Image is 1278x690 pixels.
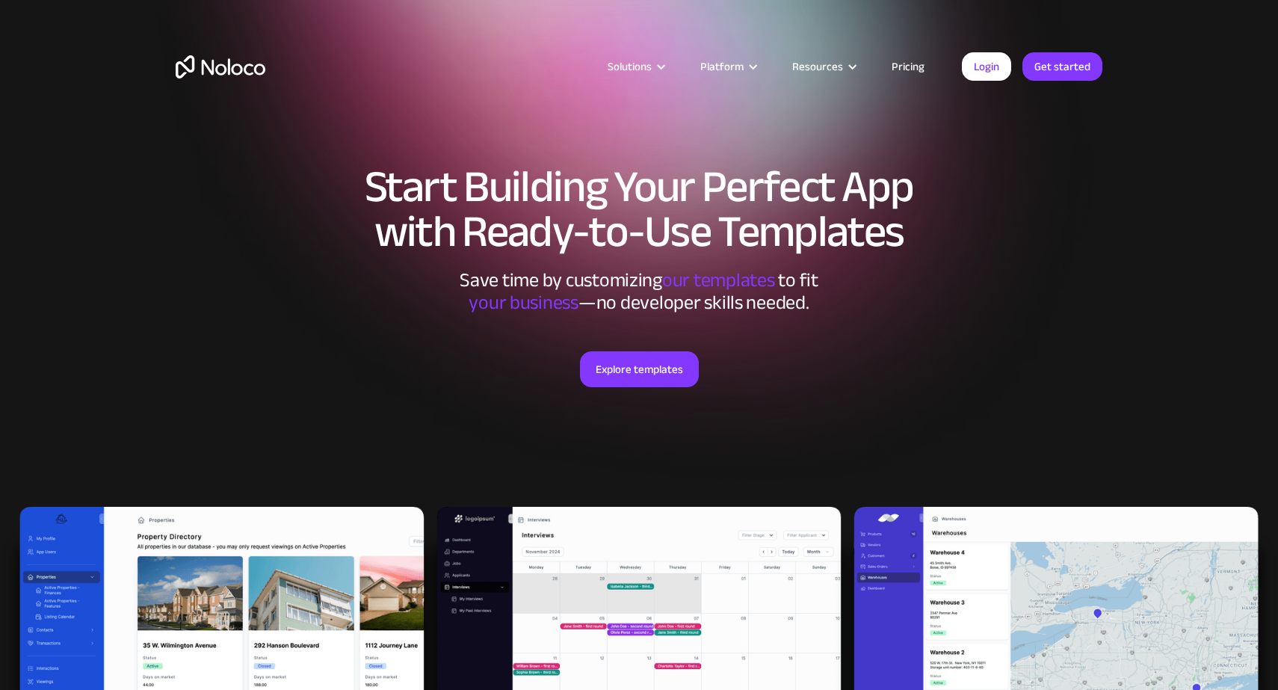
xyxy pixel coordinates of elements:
div: Solutions [608,57,652,76]
div: Resources [792,57,843,76]
div: Save time by customizing to fit ‍ —no developer skills needed. [415,269,863,314]
a: Explore templates [580,351,699,387]
a: home [176,55,265,78]
span: our templates [662,262,775,298]
div: Resources [774,57,873,76]
div: Solutions [589,57,682,76]
a: Pricing [873,57,943,76]
div: Platform [700,57,744,76]
a: Get started [1022,52,1102,81]
h1: Start Building Your Perfect App with Ready-to-Use Templates [176,164,1102,254]
div: Platform [682,57,774,76]
a: Login [962,52,1011,81]
span: your business [469,284,578,321]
